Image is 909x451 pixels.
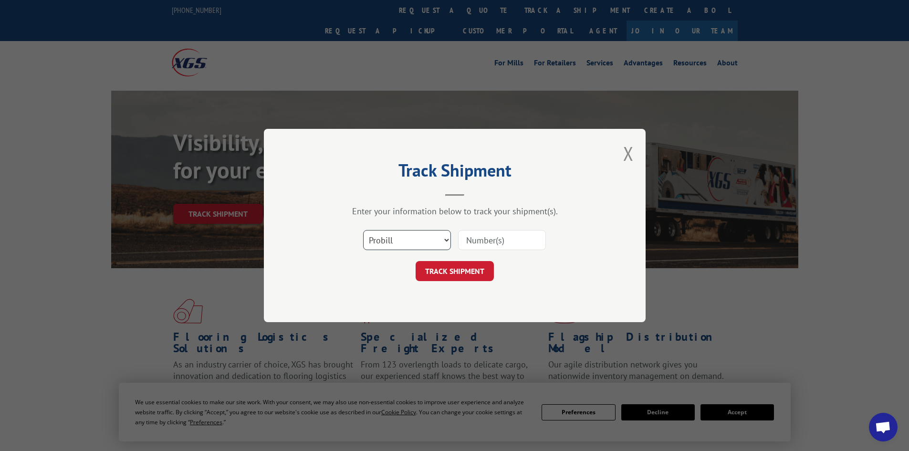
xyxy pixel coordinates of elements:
[312,206,598,217] div: Enter your information below to track your shipment(s).
[312,164,598,182] h2: Track Shipment
[623,141,634,166] button: Close modal
[869,413,898,441] div: Open chat
[458,230,546,250] input: Number(s)
[416,261,494,281] button: TRACK SHIPMENT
